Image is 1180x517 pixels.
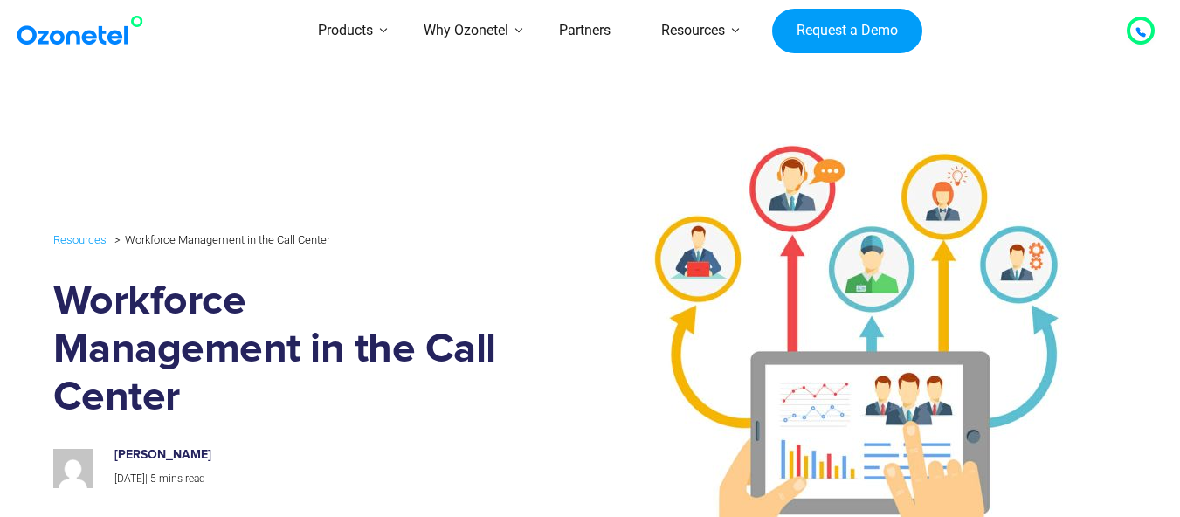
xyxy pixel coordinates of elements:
[114,470,483,489] p: |
[150,472,156,485] span: 5
[53,449,93,488] img: 4b37bf29a85883ff6b7148a8970fe41aab027afb6e69c8ab3d6dde174307cbd0
[114,472,145,485] span: [DATE]
[110,229,330,251] li: Workforce Management in the Call Center
[159,472,205,485] span: mins read
[53,230,107,250] a: Resources
[772,9,921,54] a: Request a Demo
[53,278,501,422] h1: Workforce Management in the Call Center
[114,448,483,463] h6: [PERSON_NAME]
